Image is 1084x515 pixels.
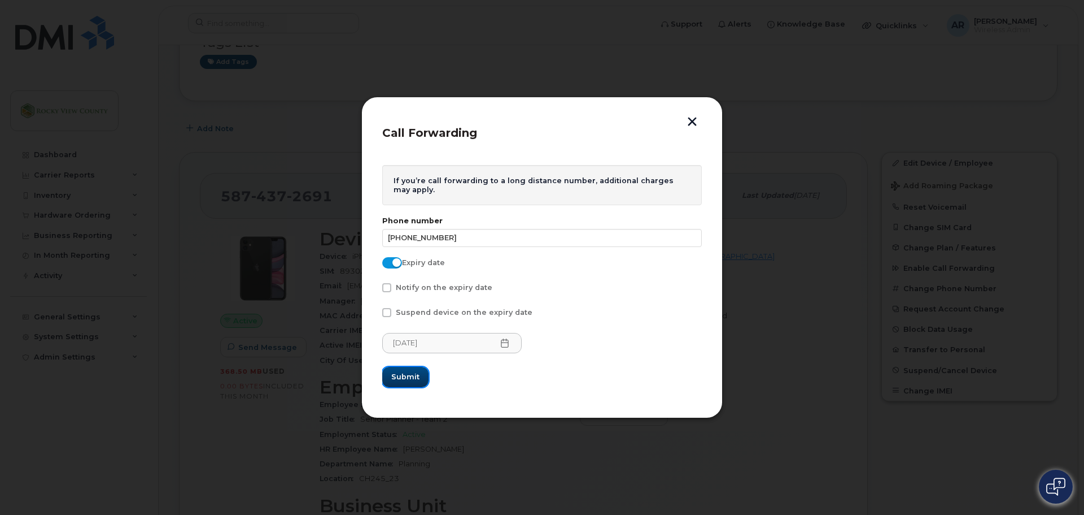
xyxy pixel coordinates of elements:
span: Notify on the expiry date [396,283,492,292]
img: Open chat [1046,478,1065,496]
button: Submit [382,367,429,387]
span: Suspend device on the expiry date [396,308,532,317]
span: Call Forwarding [382,126,477,140]
input: Expiry date [382,257,391,266]
label: Phone number [382,217,702,225]
div: If you’re call forwarding to a long distance number, additional charges may apply. [382,165,702,205]
span: Submit [391,371,419,382]
span: Expiry date [402,258,445,267]
input: e.g. 825-555-1234 [382,229,702,247]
